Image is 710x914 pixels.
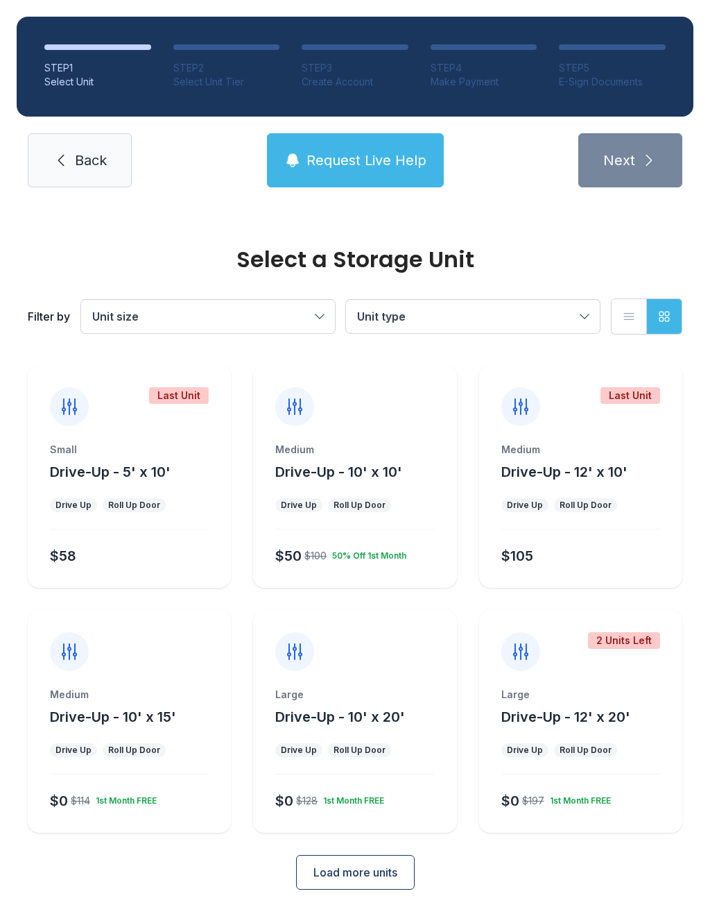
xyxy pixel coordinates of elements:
[44,75,151,89] div: Select Unit
[346,300,600,333] button: Unit type
[50,462,171,482] button: Drive-Up - 5' x 10'
[50,707,176,727] button: Drive-Up - 10' x 15'
[275,791,293,811] div: $0
[501,546,533,566] div: $105
[275,709,405,725] span: Drive-Up - 10' x 20'
[108,500,160,511] div: Roll Up Door
[90,790,157,806] div: 1st Month FREE
[334,745,386,756] div: Roll Up Door
[501,443,660,457] div: Medium
[357,310,406,323] span: Unit type
[275,707,405,727] button: Drive-Up - 10' x 20'
[281,500,317,511] div: Drive Up
[149,387,209,404] div: Last Unit
[50,464,171,480] span: Drive-Up - 5' x 10'
[275,462,402,482] button: Drive-Up - 10' x 10'
[318,790,384,806] div: 1st Month FREE
[50,709,176,725] span: Drive-Up - 10' x 15'
[501,462,627,482] button: Drive-Up - 12' x 10'
[559,75,666,89] div: E-Sign Documents
[560,500,612,511] div: Roll Up Door
[501,688,660,702] div: Large
[296,794,318,808] div: $128
[50,791,68,811] div: $0
[275,464,402,480] span: Drive-Up - 10' x 10'
[334,500,386,511] div: Roll Up Door
[501,707,630,727] button: Drive-Up - 12' x 20'
[71,794,90,808] div: $114
[55,745,92,756] div: Drive Up
[50,688,209,702] div: Medium
[507,500,543,511] div: Drive Up
[603,151,635,170] span: Next
[304,549,327,563] div: $100
[92,310,139,323] span: Unit size
[306,151,426,170] span: Request Live Help
[275,443,434,457] div: Medium
[507,745,543,756] div: Drive Up
[75,151,107,170] span: Back
[501,791,519,811] div: $0
[302,75,408,89] div: Create Account
[431,61,537,75] div: STEP 4
[275,688,434,702] div: Large
[522,794,544,808] div: $197
[501,709,630,725] span: Drive-Up - 12' x 20'
[327,545,406,561] div: 50% Off 1st Month
[28,248,682,271] div: Select a Storage Unit
[600,387,660,404] div: Last Unit
[275,546,302,566] div: $50
[50,546,76,566] div: $58
[313,864,397,881] span: Load more units
[173,61,280,75] div: STEP 2
[81,300,335,333] button: Unit size
[44,61,151,75] div: STEP 1
[560,745,612,756] div: Roll Up Door
[501,464,627,480] span: Drive-Up - 12' x 10'
[302,61,408,75] div: STEP 3
[281,745,317,756] div: Drive Up
[588,632,660,649] div: 2 Units Left
[559,61,666,75] div: STEP 5
[544,790,611,806] div: 1st Month FREE
[431,75,537,89] div: Make Payment
[108,745,160,756] div: Roll Up Door
[55,500,92,511] div: Drive Up
[28,308,70,325] div: Filter by
[173,75,280,89] div: Select Unit Tier
[50,443,209,457] div: Small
